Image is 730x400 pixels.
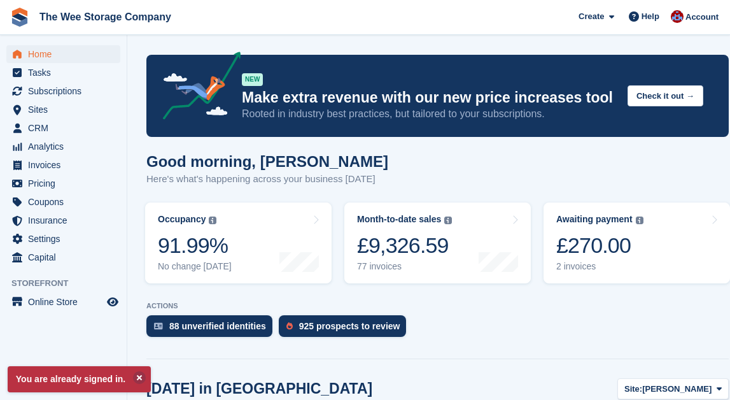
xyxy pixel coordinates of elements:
p: Here's what's happening across your business [DATE] [146,172,388,187]
span: Subscriptions [28,82,104,100]
a: Preview store [105,294,120,310]
span: Settings [28,230,104,248]
a: 88 unverified identities [146,315,279,343]
span: CRM [28,119,104,137]
a: menu [6,101,120,118]
a: menu [6,156,120,174]
span: Capital [28,248,104,266]
a: Occupancy 91.99% No change [DATE] [145,203,332,283]
img: Scott Ritchie [671,10,684,23]
div: No change [DATE] [158,261,232,272]
img: icon-info-grey-7440780725fd019a000dd9b08b2336e03edf1995a4989e88bcd33f0948082b44.svg [444,217,452,224]
img: stora-icon-8386f47178a22dfd0bd8f6a31ec36ba5ce8667c1dd55bd0f319d3a0aa187defe.svg [10,8,29,27]
span: Coupons [28,193,104,211]
a: menu [6,175,120,192]
span: [PERSON_NAME] [642,383,712,396]
span: Tasks [28,64,104,82]
p: You are already signed in. [8,366,151,392]
img: icon-info-grey-7440780725fd019a000dd9b08b2336e03edf1995a4989e88bcd33f0948082b44.svg [636,217,643,224]
div: 925 prospects to review [299,321,400,331]
a: menu [6,45,120,63]
a: menu [6,230,120,248]
a: menu [6,248,120,266]
span: Online Store [28,293,104,311]
a: The Wee Storage Company [34,6,176,27]
span: Pricing [28,175,104,192]
img: icon-info-grey-7440780725fd019a000dd9b08b2336e03edf1995a4989e88bcd33f0948082b44.svg [209,217,216,224]
button: Site: [PERSON_NAME] [617,378,729,399]
a: Awaiting payment £270.00 2 invoices [544,203,730,283]
p: ACTIONS [146,302,729,310]
span: Insurance [28,211,104,229]
a: menu [6,119,120,137]
span: Invoices [28,156,104,174]
a: menu [6,193,120,211]
a: menu [6,293,120,311]
div: Occupancy [158,214,206,225]
span: Account [685,11,719,24]
a: menu [6,211,120,229]
span: Home [28,45,104,63]
div: 88 unverified identities [169,321,266,331]
div: 91.99% [158,232,232,259]
div: £270.00 [556,232,643,259]
span: Analytics [28,138,104,155]
span: Site: [624,383,642,396]
div: NEW [242,73,263,86]
a: menu [6,64,120,82]
p: Rooted in industry best practices, but tailored to your subscriptions. [242,107,617,121]
a: 925 prospects to review [279,315,413,343]
h2: [DATE] in [GEOGRAPHIC_DATA] [146,380,372,397]
div: Awaiting payment [556,214,633,225]
img: prospect-51fa495bee0391a8d652442698ab0144808aea92771e9ea1ae160a38d050c398.svg [286,322,293,330]
img: price-adjustments-announcement-icon-8257ccfd72463d97f412b2fc003d46551f7dbcb40ab6d574587a9cd5c0d94... [152,52,241,124]
button: Check it out → [628,85,703,106]
a: menu [6,82,120,100]
img: verify_identity-adf6edd0f0f0b5bbfe63781bf79b02c33cf7c696d77639b501bdc392416b5a36.svg [154,322,163,330]
div: £9,326.59 [357,232,452,259]
div: 77 invoices [357,261,452,272]
a: Month-to-date sales £9,326.59 77 invoices [344,203,531,283]
h1: Good morning, [PERSON_NAME] [146,153,388,170]
a: menu [6,138,120,155]
span: Storefront [11,277,127,290]
div: 2 invoices [556,261,643,272]
span: Help [642,10,659,23]
p: Make extra revenue with our new price increases tool [242,89,617,107]
span: Sites [28,101,104,118]
div: Month-to-date sales [357,214,441,225]
span: Create [579,10,604,23]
